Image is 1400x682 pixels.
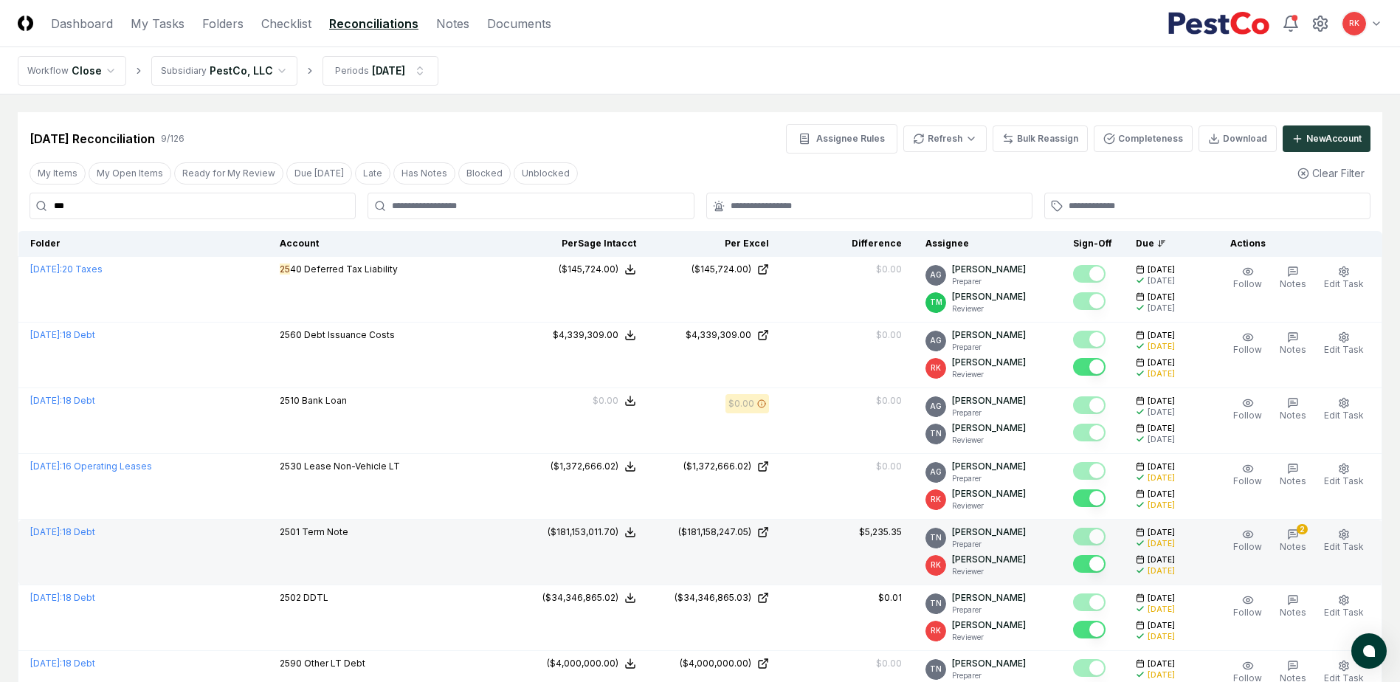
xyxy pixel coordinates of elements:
p: [PERSON_NAME] [952,487,1026,500]
span: AG [930,466,942,478]
button: Notes [1277,328,1309,359]
span: Deferred Tax Liability [304,263,398,275]
th: Difference [781,231,914,257]
div: [DATE] [1148,631,1175,642]
button: Unblocked [514,162,578,185]
span: [DATE] : [30,395,62,406]
button: Download [1199,125,1277,152]
span: Edit Task [1324,541,1364,552]
div: Account [280,237,503,250]
span: [DATE] [1148,357,1175,368]
span: 2530 [280,461,302,472]
a: Dashboard [51,15,113,32]
div: ($4,000,000.00) [680,657,751,670]
div: Workflow [27,64,69,77]
a: Notes [436,15,469,32]
span: [DATE] : [30,461,62,472]
span: RK [931,559,941,571]
button: ($181,153,011.70) [548,526,636,539]
div: $0.00 [876,328,902,342]
div: $0.00 [876,394,902,407]
span: [DATE] : [30,263,62,275]
span: [DATE] [1148,489,1175,500]
span: Notes [1280,475,1306,486]
button: Mark complete [1073,331,1106,348]
span: 2510 [280,395,300,406]
button: Notes [1277,460,1309,491]
button: Assignee Rules [786,124,897,154]
button: Notes [1277,394,1309,425]
span: 25 [280,263,290,275]
div: Subsidiary [161,64,207,77]
button: Mark complete [1073,396,1106,414]
a: [DATE]:20 Taxes [30,263,103,275]
span: 2501 [280,526,300,537]
span: Follow [1233,410,1262,421]
button: My Open Items [89,162,171,185]
span: TN [930,598,942,609]
span: [DATE] [1148,658,1175,669]
p: Reviewer [952,303,1026,314]
th: Per Excel [648,231,781,257]
a: [DATE]:18 Debt [30,526,95,537]
span: Bank Loan [302,395,347,406]
a: [DATE]:18 Debt [30,329,95,340]
p: [PERSON_NAME] [952,356,1026,369]
span: Follow [1233,344,1262,355]
div: ($1,372,666.02) [551,460,618,473]
span: [DATE] : [30,592,62,603]
button: atlas-launcher [1351,633,1387,669]
div: [DATE] [1148,275,1175,286]
div: ($4,000,000.00) [547,657,618,670]
button: Mark complete [1073,265,1106,283]
span: [DATE] [1148,330,1175,341]
button: Edit Task [1321,394,1367,425]
span: [DATE] [1148,423,1175,434]
button: Periods[DATE] [323,56,438,86]
span: [DATE] : [30,658,62,669]
div: [DATE] [1148,500,1175,511]
span: Notes [1280,344,1306,355]
p: Reviewer [952,369,1026,380]
p: [PERSON_NAME] [952,328,1026,342]
div: ($34,346,865.03) [675,591,751,604]
nav: breadcrumb [18,56,438,86]
div: [DATE] [1148,341,1175,352]
button: Clear Filter [1292,159,1370,187]
span: 2502 [280,592,301,603]
div: [DATE] [1148,538,1175,549]
span: AG [930,335,942,346]
div: $0.00 [728,397,754,410]
button: Edit Task [1321,263,1367,294]
a: Documents [487,15,551,32]
p: Preparer [952,276,1026,287]
div: Actions [1218,237,1370,250]
div: [DATE] Reconciliation [30,130,155,148]
span: Notes [1280,278,1306,289]
button: Follow [1230,460,1265,491]
p: Reviewer [952,566,1026,577]
a: Reconciliations [329,15,418,32]
button: ($34,346,865.02) [542,591,636,604]
span: Follow [1233,541,1262,552]
p: Reviewer [952,500,1026,512]
span: Notes [1280,541,1306,552]
button: Refresh [903,125,987,152]
button: RK [1341,10,1368,37]
span: Notes [1280,410,1306,421]
th: Assignee [914,231,1061,257]
button: Has Notes [393,162,455,185]
div: $0.00 [876,263,902,276]
button: ($1,372,666.02) [551,460,636,473]
span: Edit Task [1324,410,1364,421]
div: ($181,153,011.70) [548,526,618,539]
span: [DATE] : [30,329,62,340]
a: Checklist [261,15,311,32]
span: Edit Task [1324,278,1364,289]
span: Edit Task [1324,475,1364,486]
button: ($4,000,000.00) [547,657,636,670]
div: [DATE] [1148,368,1175,379]
a: ($181,158,247.05) [660,526,769,539]
span: Edit Task [1324,344,1364,355]
span: 2560 [280,329,302,340]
